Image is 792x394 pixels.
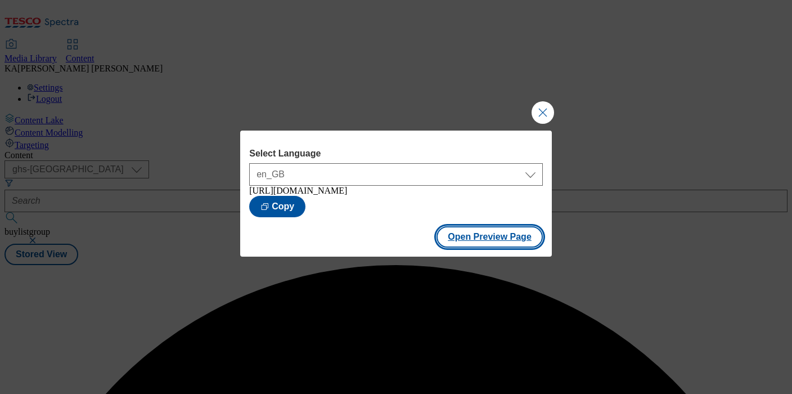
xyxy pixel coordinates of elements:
button: Open Preview Page [436,226,543,248]
button: Copy [249,196,305,217]
button: Close Modal [532,101,554,124]
div: Modal [240,131,552,257]
div: [URL][DOMAIN_NAME] [249,186,543,196]
label: Select Language [249,149,543,159]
